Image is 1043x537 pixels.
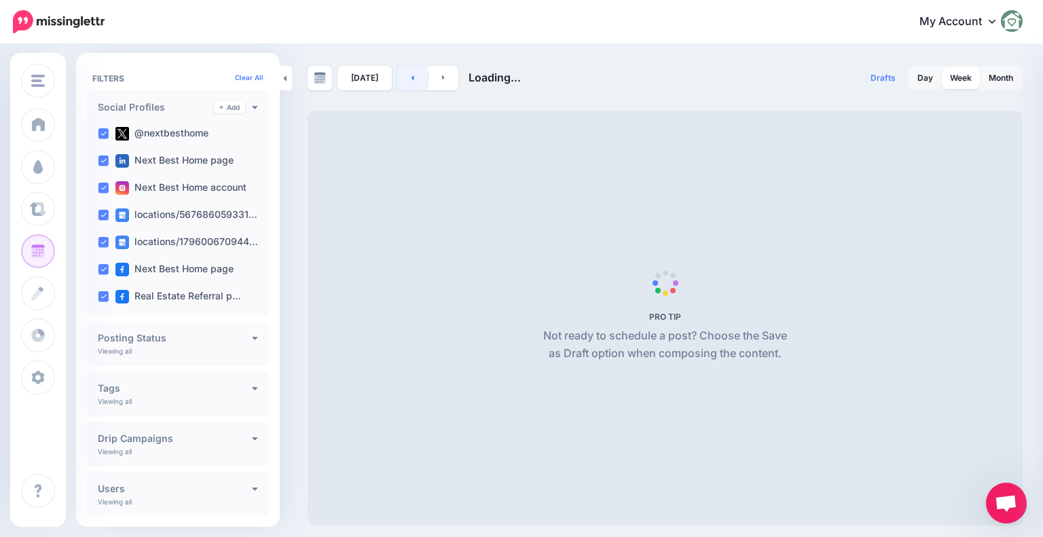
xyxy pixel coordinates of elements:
img: google_business-square.png [115,208,129,222]
img: facebook-square.png [115,263,129,276]
label: Next Best Home page [115,263,234,276]
img: facebook-square.png [115,290,129,303]
img: menu.png [31,75,45,87]
img: instagram-square.png [115,181,129,195]
img: twitter-square.png [115,127,129,141]
h4: Users [98,484,252,494]
span: Loading... [469,71,521,84]
div: Open chat [986,483,1027,523]
a: Add [214,101,245,113]
p: Viewing all [98,397,132,405]
a: Day [909,67,941,89]
label: Next Best Home page [115,154,234,168]
h4: Posting Status [98,333,252,343]
label: Real Estate Referral p… [115,290,241,303]
h4: Drip Campaigns [98,434,252,443]
label: locations/179600670944… [115,236,258,249]
a: My Account [906,5,1023,39]
img: Missinglettr [13,10,105,33]
a: Clear All [235,73,263,81]
h4: Tags [98,384,252,393]
p: Viewing all [98,347,132,355]
h4: Filters [92,73,263,84]
a: Month [981,67,1021,89]
h4: Social Profiles [98,103,214,112]
img: google_business-square.png [115,236,129,249]
a: Drafts [862,66,904,90]
img: linkedin-square.png [115,154,129,168]
h5: PRO TIP [538,312,792,322]
img: calendar-grey-darker.png [314,72,326,84]
label: Next Best Home account [115,181,246,195]
label: locations/567686059331… [115,208,257,222]
p: Not ready to schedule a post? Choose the Save as Draft option when composing the content. [538,327,792,363]
a: [DATE] [337,66,392,90]
p: Viewing all [98,498,132,506]
label: @nextbesthome [115,127,208,141]
p: Viewing all [98,447,132,456]
a: Week [942,67,980,89]
span: Drafts [871,74,896,82]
